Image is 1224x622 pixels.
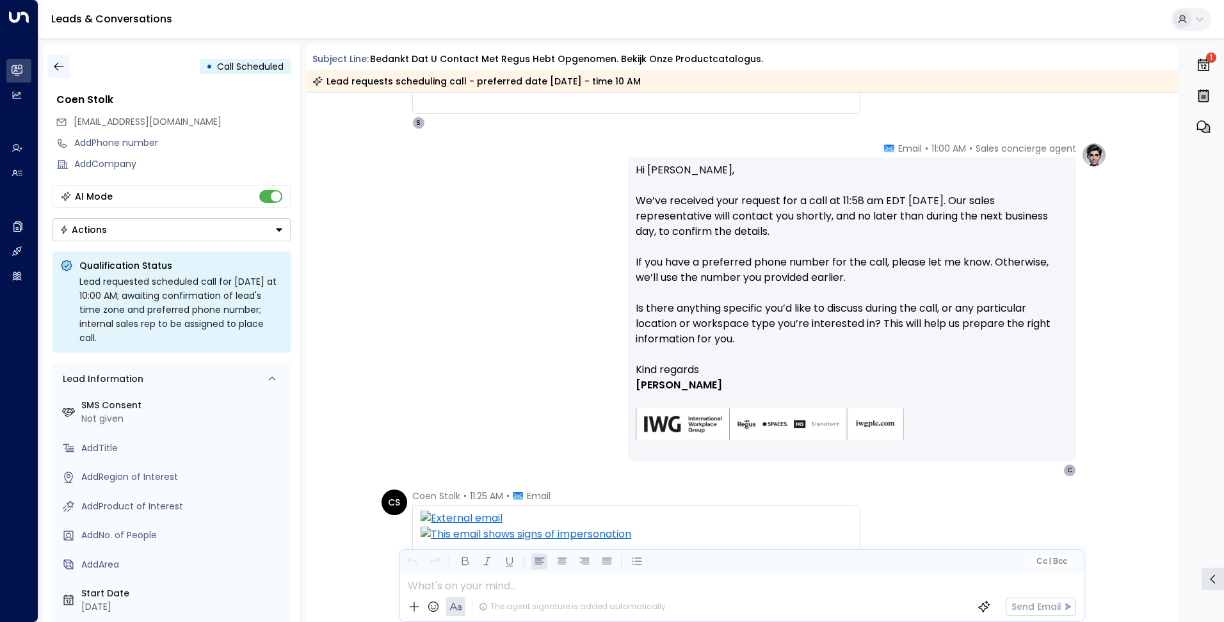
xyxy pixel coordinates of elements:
[51,12,172,26] a: Leads & Conversations
[1049,557,1051,566] span: |
[382,490,407,515] div: CS
[217,60,284,73] span: Call Scheduled
[52,218,291,241] div: Button group with a nested menu
[1036,557,1067,566] span: Cc Bcc
[506,490,510,502] span: •
[969,142,972,155] span: •
[463,490,467,502] span: •
[479,601,666,612] div: The agent signature is added automatically
[636,378,722,393] span: [PERSON_NAME]
[56,92,291,108] div: Coen Stolk
[527,490,551,502] span: Email
[421,511,852,527] img: External email
[81,529,286,542] div: AddNo. of People
[931,142,966,155] span: 11:00 AM
[898,142,922,155] span: Email
[312,75,641,88] div: Lead requests scheduling call - preferred date [DATE] - time 10 AM
[404,554,420,570] button: Undo
[79,259,283,272] p: Qualification Status
[470,490,503,502] span: 11:25 AM
[1081,142,1107,168] img: profile-logo.png
[206,55,213,78] div: •
[81,442,286,455] div: AddTitle
[370,52,763,66] div: Bedankt dat u contact met Regus hebt opgenomen. Bekijk onze productcatalogus.
[312,52,369,65] span: Subject Line:
[976,142,1076,155] span: Sales concierge agent
[58,372,143,386] div: Lead Information
[74,115,221,128] span: [EMAIL_ADDRESS][DOMAIN_NAME]
[81,399,286,412] label: SMS Consent
[412,490,460,502] span: Coen Stolk
[636,362,699,378] span: Kind regards
[52,218,291,241] button: Actions
[81,558,286,571] div: AddArea
[1206,52,1216,63] span: 1
[636,408,905,441] img: AIorK4zU2Kz5WUNqa9ifSKC9jFH1hjwenjvh85X70KBOPduETvkeZu4OqG8oPuqbwvp3xfXcMQJCRtwYb-SG
[636,362,1068,456] div: Signature
[426,554,442,570] button: Redo
[74,157,291,171] div: AddCompany
[81,470,286,484] div: AddRegion of Interest
[74,115,221,129] span: stolk.coenjc@gmail.com
[74,136,291,150] div: AddPhone number
[81,500,286,513] div: AddProduct of Interest
[1193,51,1214,79] button: 1
[421,527,852,543] img: This email shows signs of impersonation
[925,142,928,155] span: •
[412,116,425,129] div: S
[60,224,107,235] div: Actions
[81,600,286,614] div: [DATE]
[1031,555,1072,568] button: Cc|Bcc
[636,163,1068,362] p: Hi [PERSON_NAME], We’ve received your request for a call at 11:58 am EDT [DATE]. Our sales repres...
[75,190,113,203] div: AI Mode
[81,412,286,426] div: Not given
[1063,464,1076,477] div: C
[79,275,283,345] div: Lead requested scheduled call for [DATE] at 10:00 AM; awaiting confirmation of lead's time zone a...
[81,587,286,600] label: Start Date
